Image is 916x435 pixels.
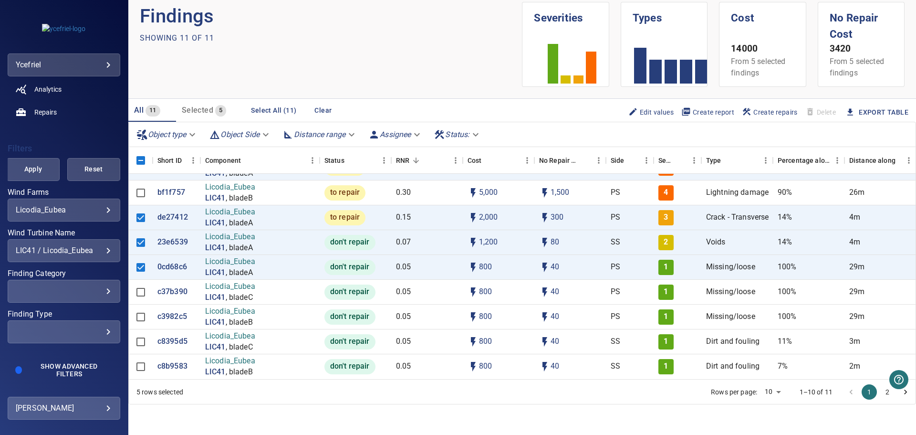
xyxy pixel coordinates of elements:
[157,311,187,322] a: c3982c5
[226,218,253,229] p: , bladeA
[148,130,187,139] em: Object type
[324,311,375,322] span: don't repair
[711,387,757,397] p: Rows per page:
[844,147,916,174] div: Distance along
[153,147,200,174] div: Short ID
[448,153,463,168] button: Menu
[157,262,187,273] p: 0cd68c6
[606,147,654,174] div: Side
[611,147,625,174] div: Side
[186,153,200,168] button: Menu
[205,267,226,278] p: LIC41
[664,336,668,347] p: 1
[396,237,411,248] p: 0.07
[16,57,112,73] div: ycefriel
[842,384,915,400] nav: pagination navigation
[738,104,801,120] button: Create repairs
[611,311,620,322] p: PS
[324,237,375,248] span: don't repair
[611,237,620,248] p: SS
[305,153,320,168] button: Menu
[16,246,112,255] div: LIC41 / Licodia_Eubea
[578,154,592,167] button: Sort
[800,387,833,397] p: 1–10 of 11
[182,106,213,115] span: Selected
[205,367,226,378] a: LIC41
[731,42,794,56] p: 14000
[200,147,320,174] div: Component
[8,189,120,196] label: Wind Farms
[324,187,365,198] span: to repair
[205,147,241,174] div: Component
[628,107,674,117] span: Edit values
[226,193,253,204] p: , bladeB
[16,205,112,214] div: Licodia_Eubea
[551,311,559,322] p: 40
[778,147,830,174] div: Percentage along
[479,262,492,273] p: 800
[677,104,738,120] button: Create report
[625,104,677,120] button: Edit values
[226,292,253,303] p: , bladeC
[377,153,391,168] button: Menu
[674,154,687,167] button: Sort
[324,262,375,273] span: don't repair
[468,187,479,199] svg: Auto cost
[205,182,255,193] p: Licodia_Eubea
[8,320,120,343] div: Finding Type
[205,243,226,254] a: LIC41
[8,144,120,153] h4: Filters
[534,2,597,26] h1: Severities
[136,387,183,397] div: 5 rows selected
[8,280,120,303] div: Finding Category
[539,237,551,248] svg: Auto impact
[34,85,62,94] span: Analytics
[205,126,275,143] div: Object Side
[19,163,48,175] span: Apply
[654,147,701,174] div: Severity
[324,212,365,223] span: to repair
[479,361,492,372] p: 800
[205,292,226,303] p: LIC41
[8,229,120,237] label: Wind Turbine Name
[391,147,463,174] div: RNR
[157,212,188,223] a: de27412
[8,270,120,277] label: Finding Category
[205,331,255,342] p: Licodia_Eubea
[778,311,797,322] p: 100%
[706,212,769,223] p: Crack - Transverse
[479,237,498,248] p: 1,200
[308,102,338,119] button: Clear
[396,262,411,273] p: 0.05
[205,256,255,267] p: Licodia_Eubea
[205,356,255,367] p: Licodia_Eubea
[133,126,202,143] div: Object type
[639,153,654,168] button: Menu
[396,361,411,372] p: 0.05
[157,237,188,248] a: 23e6539
[226,367,253,378] p: , bladeB
[633,2,696,26] h1: Types
[294,130,345,139] em: Distance range
[157,336,187,347] p: c8395d5
[468,147,482,174] div: The base labour and equipment costs to repair the finding. Does not include the loss of productio...
[664,237,668,248] p: 2
[140,32,214,44] p: Showing 11 of 11
[479,187,498,198] p: 5,000
[445,130,469,139] em: Status :
[205,281,255,292] p: Licodia_Eubea
[778,237,792,248] p: 14%
[830,42,893,56] p: 3420
[701,147,773,174] div: Type
[205,207,255,218] p: Licodia_Eubea
[226,267,253,278] p: , bladeA
[840,104,916,121] button: Export Table
[706,311,755,322] p: Missing/loose
[205,342,226,353] a: LIC41
[862,384,877,400] button: page 1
